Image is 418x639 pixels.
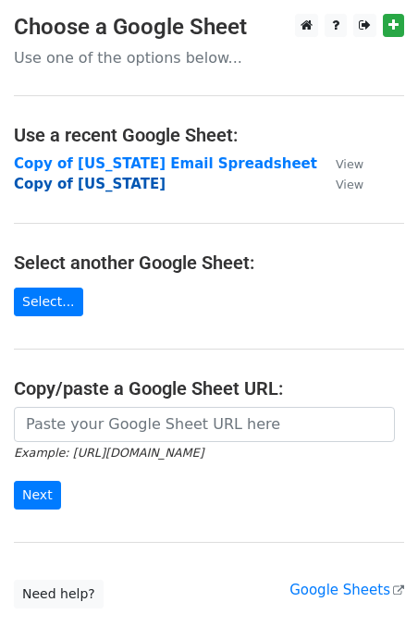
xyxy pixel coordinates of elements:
[14,155,317,172] a: Copy of [US_STATE] Email Spreadsheet
[326,550,418,639] iframe: Chat Widget
[336,178,363,191] small: View
[14,407,395,442] input: Paste your Google Sheet URL here
[14,252,404,274] h4: Select another Google Sheet:
[14,124,404,146] h4: Use a recent Google Sheet:
[14,377,404,399] h4: Copy/paste a Google Sheet URL:
[14,481,61,510] input: Next
[14,14,404,41] h3: Choose a Google Sheet
[14,288,83,316] a: Select...
[14,446,203,460] small: Example: [URL][DOMAIN_NAME]
[14,48,404,68] p: Use one of the options below...
[317,176,363,192] a: View
[317,155,363,172] a: View
[14,580,104,608] a: Need help?
[336,157,363,171] small: View
[14,176,166,192] a: Copy of [US_STATE]
[289,582,404,598] a: Google Sheets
